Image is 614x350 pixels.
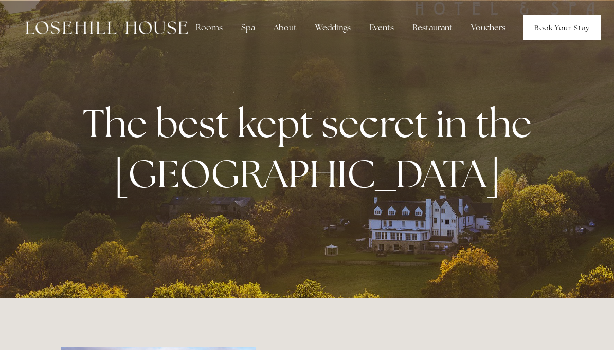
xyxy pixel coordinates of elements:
div: About [265,17,305,38]
div: Weddings [307,17,359,38]
div: Restaurant [404,17,461,38]
img: Losehill House [26,21,188,34]
div: Events [361,17,402,38]
a: Vouchers [463,17,514,38]
a: Book Your Stay [523,15,601,40]
div: Rooms [188,17,231,38]
strong: The best kept secret in the [GEOGRAPHIC_DATA] [83,98,540,199]
div: Spa [233,17,263,38]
